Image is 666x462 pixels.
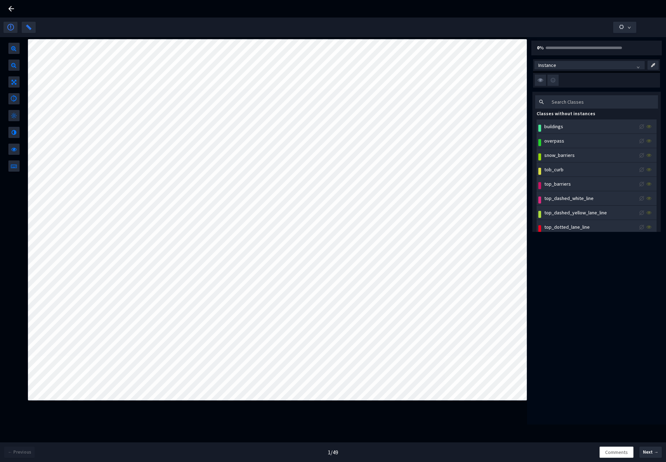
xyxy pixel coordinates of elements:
[605,448,628,456] span: Comments
[637,194,646,201] img: svg+xml;base64,PHN2ZyB3aWR0aD0iMTUiIGhlaWdodD0iMTUiIHZpZXdCb3g9IjAgMCAxNSAxNSIgZmlsbD0ibm9uZSIgeG...
[639,447,662,458] button: Next →
[544,151,575,159] div: snow_barriers
[628,26,631,29] span: down
[637,209,646,215] img: svg+xml;base64,PHN2ZyB3aWR0aD0iMTUiIGhlaWdodD0iMTUiIHZpZXdCb3g9IjAgMCAxNSAxNSIgZmlsbD0ibm9uZSIgeG...
[539,99,544,104] span: search
[544,137,564,145] div: overpass
[535,44,544,52] div: %
[637,223,646,230] img: svg+xml;base64,PHN2ZyB3aWR0aD0iMTUiIGhlaWdodD0iMTUiIHZpZXdCb3g9IjAgMCAxNSAxNSIgZmlsbD0ibm9uZSIgeG...
[613,22,636,33] button: down
[600,447,633,458] button: Comments
[535,44,539,51] b: 0
[544,194,594,202] div: top_dashed_white_line
[544,223,590,231] div: top_dotted_lane_line
[548,97,658,107] input: Search Classes
[547,75,559,86] img: svg+xml;base64,PHN2ZyB3aWR0aD0iMzIiIGhlaWdodD0iMzIiIHZpZXdCb3g9IjAgMCAzMiAzMiIgZmlsbD0ibm9uZSIgeG...
[537,110,661,117] div: Classes without instances
[544,209,607,216] div: top_dashed_yellow_lane_line
[544,166,564,173] div: tob_curb
[544,180,571,188] div: top_barriers
[637,180,646,187] img: svg+xml;base64,PHN2ZyB3aWR0aD0iMTUiIGhlaWdodD0iMTUiIHZpZXdCb3g9IjAgMCAxNSAxNSIgZmlsbD0ibm9uZSIgeG...
[637,123,646,129] img: svg+xml;base64,PHN2ZyB3aWR0aD0iMTUiIGhlaWdodD0iMTUiIHZpZXdCb3g9IjAgMCAxNSAxNSIgZmlsbD0ibm9uZSIgeG...
[643,449,658,456] span: Next →
[637,151,646,158] img: svg+xml;base64,PHN2ZyB3aWR0aD0iMTUiIGhlaWdodD0iMTUiIHZpZXdCb3g9IjAgMCAxNSAxNSIgZmlsbD0ibm9uZSIgeG...
[328,448,338,456] div: 1 / 49
[651,61,655,69] img: svg+xml;base64,PHN2ZyB3aWR0aD0iMzAuMDc4MDUzIiBoZWlnaHQ9IjI5Ljk5OTkyOCIgdmlld0JveD0iMC4wMDAwMDAgLT...
[535,75,546,86] img: svg+xml;base64,PHN2ZyB3aWR0aD0iMzIiIGhlaWdodD0iMzIiIHZpZXdCb3g9IjAgMCAzMiAzMiIgZmlsbD0ibm9uZSIgeG...
[637,166,646,172] img: svg+xml;base64,PHN2ZyB3aWR0aD0iMTUiIGhlaWdodD0iMTUiIHZpZXdCb3g9IjAgMCAxNSAxNSIgZmlsbD0ibm9uZSIgeG...
[538,60,641,70] span: Instance
[637,137,646,144] img: svg+xml;base64,PHN2ZyB3aWR0aD0iMTUiIGhlaWdodD0iMTUiIHZpZXdCb3g9IjAgMCAxNSAxNSIgZmlsbD0ibm9uZSIgeG...
[544,123,563,130] div: buildings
